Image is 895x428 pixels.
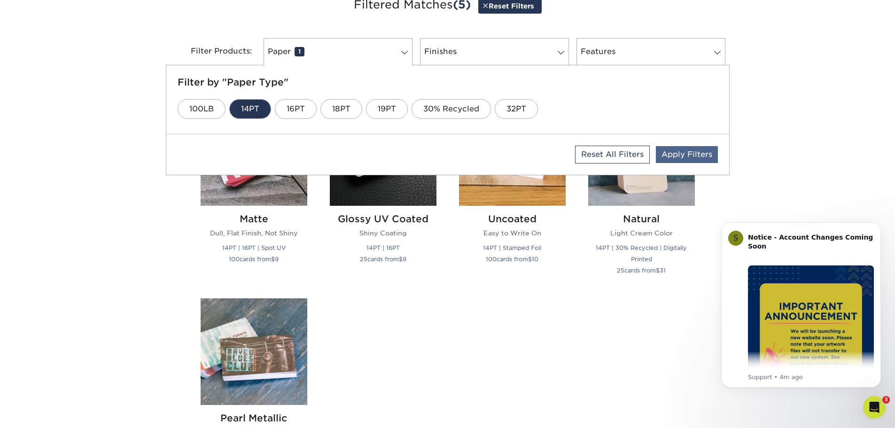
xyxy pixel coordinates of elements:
[366,99,408,119] a: 19PT
[330,99,436,287] a: Glossy UV Coated Business Cards Glossy UV Coated Shiny Coating 14PT | 16PT 25cards from$9
[201,298,307,405] img: Pearl Metallic Business Cards
[229,99,271,119] a: 14PT
[588,99,695,287] a: Natural Business Cards Natural Light Cream Color 14PT | 30% Recycled | Digitally Printed 25cards ...
[656,267,660,274] span: $
[229,256,240,263] span: 100
[483,244,541,251] small: 14PT | Stamped Foil
[660,267,666,274] span: 31
[459,213,566,225] h2: Uncoated
[412,99,491,119] a: 30% Recycled
[201,228,307,238] p: Dull, Flat Finish, Not Shiny
[201,99,307,287] a: Matte Business Cards Matte Dull, Flat Finish, Not Shiny 14PT | 16PT | Spot UV 100cards from$9
[486,256,497,263] span: 100
[882,396,890,404] span: 3
[229,256,279,263] small: cards from
[201,213,307,225] h2: Matte
[360,256,406,263] small: cards from
[330,228,436,238] p: Shiny Coating
[275,256,279,263] span: 9
[320,99,362,119] a: 18PT
[486,256,538,263] small: cards from
[264,38,412,65] a: Paper1
[420,38,569,65] a: Finishes
[588,228,695,238] p: Light Cream Color
[528,256,532,263] span: $
[495,99,538,119] a: 32PT
[403,256,406,263] span: 9
[576,38,725,65] a: Features
[399,256,403,263] span: $
[366,244,400,251] small: 14PT | 16PT
[656,146,718,163] a: Apply Filters
[588,213,695,225] h2: Natural
[863,396,886,419] iframe: Intercom live chat
[330,213,436,225] h2: Glossy UV Coated
[707,208,895,403] iframe: Intercom notifications message
[617,267,666,274] small: cards from
[295,47,304,56] span: 1
[178,77,718,88] h5: Filter by "Paper Type"
[575,146,650,163] a: Reset All Filters
[166,38,260,65] div: Filter Products:
[360,256,367,263] span: 25
[459,228,566,238] p: Easy to Write On
[532,256,538,263] span: 10
[596,244,687,263] small: 14PT | 30% Recycled | Digitally Printed
[2,399,80,425] iframe: Google Customer Reviews
[201,412,307,424] h2: Pearl Metallic
[617,267,624,274] span: 25
[459,99,566,287] a: Uncoated Business Cards Uncoated Easy to Write On 14PT | Stamped Foil 100cards from$10
[178,99,226,119] a: 100LB
[275,99,317,119] a: 16PT
[271,256,275,263] span: $
[222,244,286,251] small: 14PT | 16PT | Spot UV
